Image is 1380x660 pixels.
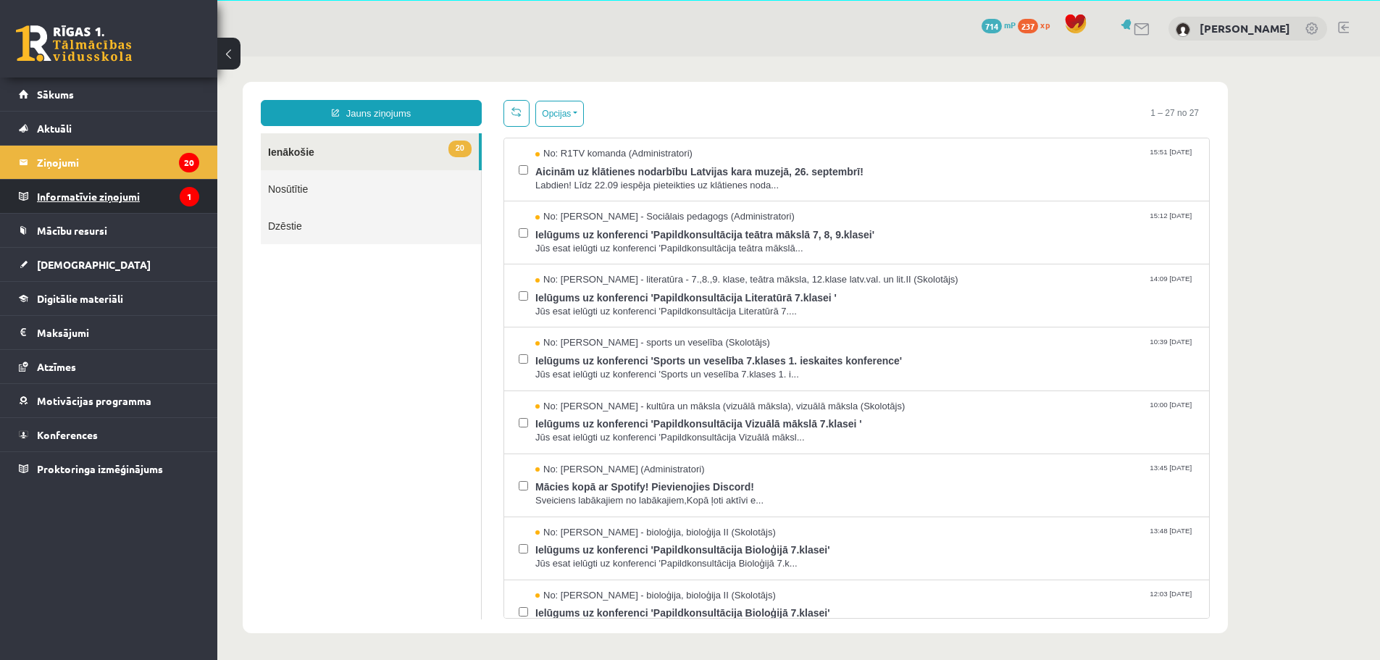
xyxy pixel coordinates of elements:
[318,154,977,199] a: No: [PERSON_NAME] - Sociālais pedagogs (Administratori) 15:12 [DATE] Ielūgums uz konferenci 'Papi...
[318,483,977,501] span: Ielūgums uz konferenci 'Papildkonsultācija Bioloģijā 7.klasei'
[43,114,264,151] a: Nosūtītie
[318,280,553,293] span: No: [PERSON_NAME] - sports un veselība (Skolotājs)
[19,78,199,111] a: Sākums
[318,532,559,546] span: No: [PERSON_NAME] - bioloģija, bioloģija II (Skolotājs)
[318,343,687,357] span: No: [PERSON_NAME] - kultūra un māksla (vizuālā māksla), vizuālā māksla (Skolotājs)
[318,217,977,262] a: No: [PERSON_NAME] - literatūra - 7.,8.,9. klase, teātra māksla, 12.klase latv.val. un lit.II (Sko...
[37,224,107,237] span: Mācību resursi
[318,248,977,262] span: Jūs esat ielūgti uz konferenci 'Papildkonsultācija Literatūrā 7....
[318,469,977,514] a: No: [PERSON_NAME] - bioloģija, bioloģija II (Skolotājs) 13:48 [DATE] Ielūgums uz konferenci 'Papi...
[929,154,977,164] span: 15:12 [DATE]
[318,501,977,514] span: Jūs esat ielūgti uz konferenci 'Papildkonsultācija Bioloģijā 7.k...
[43,77,262,114] a: 20Ienākošie
[1018,19,1038,33] span: 237
[43,151,264,188] a: Dzēstie
[1200,21,1290,35] a: [PERSON_NAME]
[37,122,72,135] span: Aktuāli
[37,292,123,305] span: Digitālie materiāli
[37,180,199,213] legend: Informatīvie ziņojumi
[37,88,74,101] span: Sākums
[19,350,199,383] a: Atzīmes
[318,154,577,167] span: No: [PERSON_NAME] - Sociālais pedagogs (Administratori)
[180,187,199,206] i: 1
[19,214,199,247] a: Mācību resursi
[19,452,199,485] a: Proktoringa izmēģinājums
[37,316,199,349] legend: Maksājumi
[19,248,199,281] a: [DEMOGRAPHIC_DATA]
[37,428,98,441] span: Konferences
[318,356,977,375] span: Ielūgums uz konferenci 'Papildkonsultācija Vizuālā mākslā 7.klasei '
[982,19,1016,30] a: 714 mP
[318,91,977,135] a: No: R1TV komanda (Administratori) 15:51 [DATE] Aicinām uz klātienes nodarbību Latvijas kara muzej...
[929,532,977,543] span: 12:03 [DATE]
[922,43,992,70] span: 1 – 27 no 27
[179,153,199,172] i: 20
[318,91,475,104] span: No: R1TV komanda (Administratori)
[929,406,977,417] span: 13:45 [DATE]
[16,25,132,62] a: Rīgas 1. Tālmācības vidusskola
[37,462,163,475] span: Proktoringa izmēģinājums
[318,375,977,388] span: Jūs esat ielūgti uz konferenci 'Papildkonsultācija Vizuālā māksl...
[318,293,977,312] span: Ielūgums uz konferenci 'Sports un veselība 7.klases 1. ieskaites konference'
[1040,19,1050,30] span: xp
[318,419,977,438] span: Mācies kopā ar Spotify! Pievienojies Discord!
[318,44,367,70] button: Opcijas
[43,43,264,70] a: Jauns ziņojums
[19,180,199,213] a: Informatīvie ziņojumi1
[37,360,76,373] span: Atzīmes
[37,394,151,407] span: Motivācijas programma
[1004,19,1016,30] span: mP
[929,91,977,101] span: 15:51 [DATE]
[37,258,151,271] span: [DEMOGRAPHIC_DATA]
[318,312,977,325] span: Jūs esat ielūgti uz konferenci 'Sports un veselība 7.klases 1. i...
[929,217,977,227] span: 14:09 [DATE]
[19,282,199,315] a: Digitālie materiāli
[19,112,199,145] a: Aktuāli
[318,438,977,451] span: Sveiciens labākajiem no labākajiem,Kopā ļoti aktīvi e...
[19,384,199,417] a: Motivācijas programma
[318,406,977,451] a: No: [PERSON_NAME] (Administratori) 13:45 [DATE] Mācies kopā ar Spotify! Pievienojies Discord! Sve...
[929,280,977,291] span: 10:39 [DATE]
[37,146,199,179] legend: Ziņojumi
[318,230,977,248] span: Ielūgums uz konferenci 'Papildkonsultācija Literatūrā 7.klasei '
[318,532,977,577] a: No: [PERSON_NAME] - bioloģija, bioloģija II (Skolotājs) 12:03 [DATE] Ielūgums uz konferenci 'Papi...
[19,316,199,349] a: Maksājumi
[318,546,977,564] span: Ielūgums uz konferenci 'Papildkonsultācija Bioloģijā 7.klasei'
[318,104,977,122] span: Aicinām uz klātienes nodarbību Latvijas kara muzejā, 26. septembrī!
[231,84,254,101] span: 20
[318,469,559,483] span: No: [PERSON_NAME] - bioloģija, bioloģija II (Skolotājs)
[1176,22,1190,37] img: Kristofers Vasiļjevs
[929,343,977,354] span: 10:00 [DATE]
[318,280,977,325] a: No: [PERSON_NAME] - sports un veselība (Skolotājs) 10:39 [DATE] Ielūgums uz konferenci 'Sports un...
[1018,19,1057,30] a: 237 xp
[318,343,977,388] a: No: [PERSON_NAME] - kultūra un māksla (vizuālā māksla), vizuālā māksla (Skolotājs) 10:00 [DATE] I...
[929,469,977,480] span: 13:48 [DATE]
[318,406,488,420] span: No: [PERSON_NAME] (Administratori)
[19,418,199,451] a: Konferences
[318,217,741,230] span: No: [PERSON_NAME] - literatūra - 7.,8.,9. klase, teātra māksla, 12.klase latv.val. un lit.II (Sko...
[318,167,977,185] span: Ielūgums uz konferenci 'Papildkonsultācija teātra mākslā 7, 8, 9.klasei'
[318,185,977,199] span: Jūs esat ielūgti uz konferenci 'Papildkonsultācija teātra mākslā...
[318,122,977,136] span: Labdien! Līdz 22.09 iespēja pieteikties uz klātienes noda...
[982,19,1002,33] span: 714
[19,146,199,179] a: Ziņojumi20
